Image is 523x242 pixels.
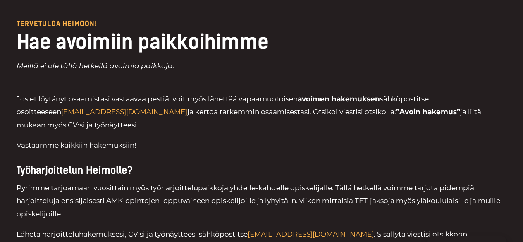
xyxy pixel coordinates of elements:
[396,108,460,116] strong: ”Avoin hakemus”
[17,93,506,132] p: Jos et löytänyt osaamistasi vastaavaa pestiä, voit myös lähettää vapaamuotoisen sähköpostitse oso...
[17,139,506,152] p: Vastaamme kaikkiin hakemuksiin!
[17,182,506,221] p: Pyrimme tarjoamaan vuosittain myös työharjoittelupaikkoja yhdelle-kahdelle opiskelijalle. Tällä h...
[17,29,506,55] h2: Hae avoimiin paikkoihimme
[298,95,380,103] b: avoimen hakemuksen
[17,165,506,177] h4: Työharjoittelun Heimolle?
[17,20,506,27] p: Tervetuloa Heimoon!
[248,230,374,238] a: [EMAIL_ADDRESS][DOMAIN_NAME]
[17,62,174,70] em: Meillä ei ole tällä hetkellä avoimia paikkoja.
[61,108,187,116] a: [EMAIL_ADDRESS][DOMAIN_NAME]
